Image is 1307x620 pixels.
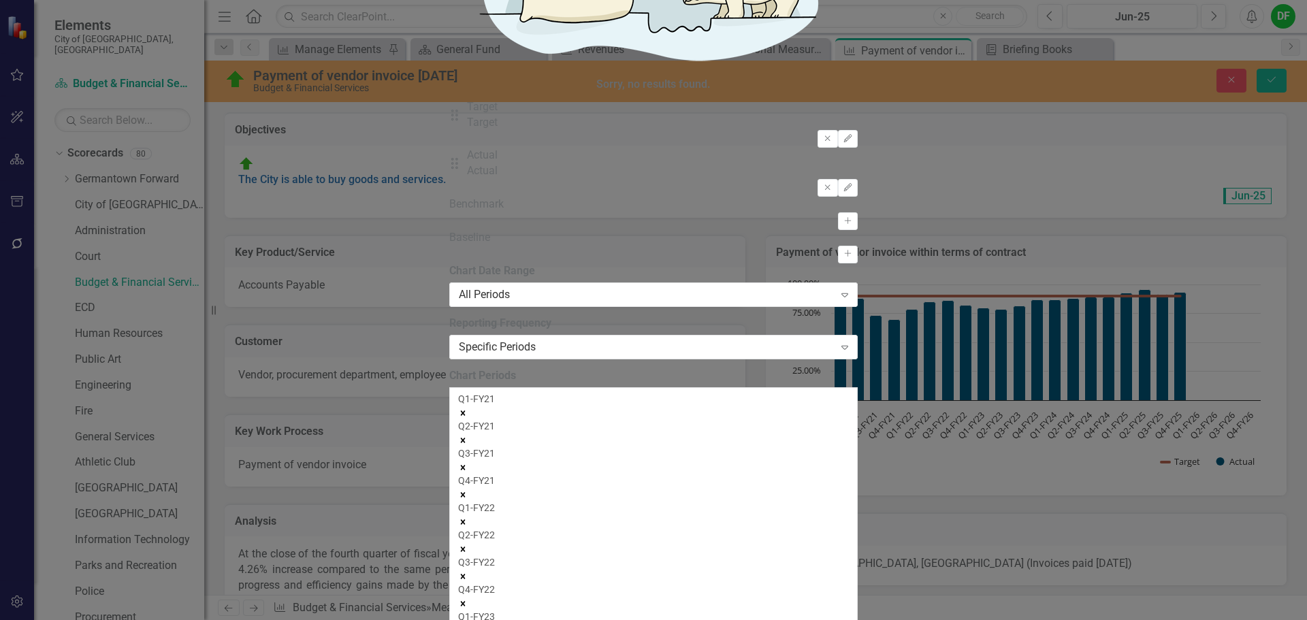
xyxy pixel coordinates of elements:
div: All Periods [459,287,834,303]
div: Actual [467,148,498,163]
div: Q1-FY22 [458,501,849,515]
div: Remove Q3-FY21 [458,460,849,474]
label: Chart Date Range [449,263,858,279]
div: Target [467,115,498,131]
div: Remove Q4-FY22 [458,596,849,610]
div: Q3-FY22 [458,555,849,569]
div: Q1-FY21 [458,392,849,406]
div: Remove Q2-FY22 [458,542,849,555]
label: Reporting Frequency [449,316,858,331]
div: Specific Periods [459,339,834,355]
div: Sorry, no results found. [596,77,711,93]
div: Remove Q4-FY21 [458,487,849,501]
div: Q2-FY21 [458,419,849,433]
div: Q2-FY22 [458,528,849,542]
div: Remove Q1-FY22 [458,515,849,528]
div: Remove Q1-FY21 [458,406,849,419]
div: Q4-FY22 [458,583,849,596]
div: Remove Q3-FY22 [458,569,849,583]
div: Q4-FY21 [458,474,849,487]
div: Remove Q2-FY21 [458,433,849,446]
div: Actual [467,163,498,179]
label: Chart Periods [449,368,858,384]
div: Target [467,99,498,115]
div: Q3-FY21 [458,446,849,460]
div: Baseline [449,230,490,246]
div: Benchmark [449,197,504,212]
